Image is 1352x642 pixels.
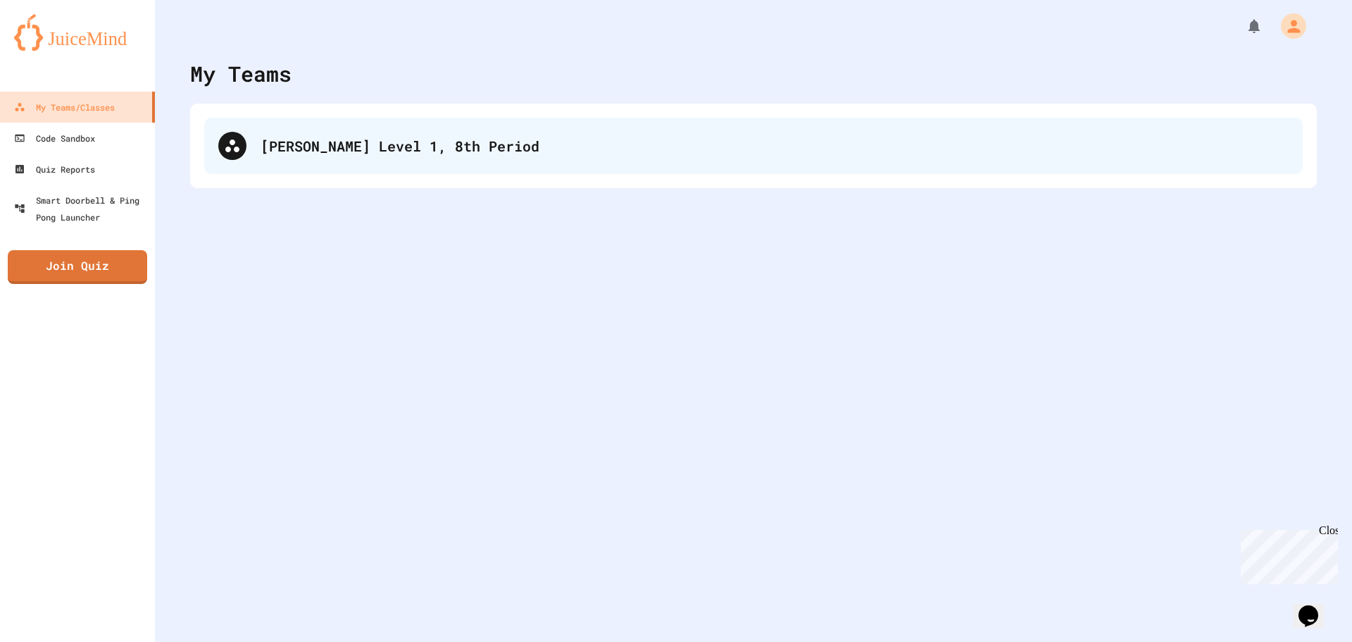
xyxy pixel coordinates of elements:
div: My Notifications [1220,14,1266,38]
a: Join Quiz [8,250,147,284]
div: My Account [1266,10,1310,42]
div: [PERSON_NAME] Level 1, 8th Period [261,135,1289,156]
div: My Teams/Classes [14,99,115,116]
div: My Teams [190,58,292,89]
img: logo-orange.svg [14,14,141,51]
div: [PERSON_NAME] Level 1, 8th Period [204,118,1303,174]
iframe: chat widget [1235,524,1338,584]
div: Quiz Reports [14,161,95,178]
iframe: chat widget [1293,586,1338,628]
div: Smart Doorbell & Ping Pong Launcher [14,192,149,226]
div: Code Sandbox [14,130,95,147]
div: Chat with us now!Close [6,6,97,89]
